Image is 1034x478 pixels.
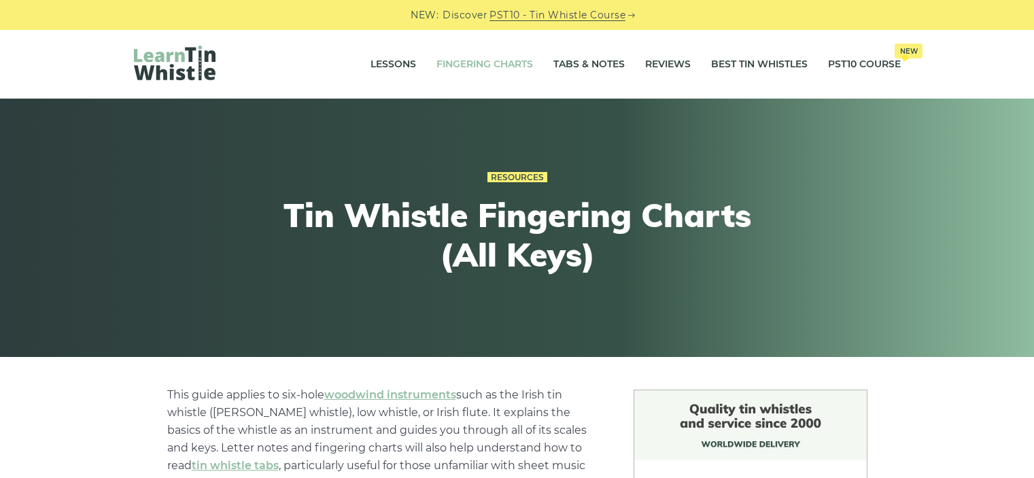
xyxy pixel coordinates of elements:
[324,388,456,401] a: woodwind instruments
[370,48,416,82] a: Lessons
[436,48,533,82] a: Fingering Charts
[828,48,901,82] a: PST10 CourseNew
[645,48,691,82] a: Reviews
[487,172,547,183] a: Resources
[192,459,279,472] a: tin whistle tabs
[711,48,808,82] a: Best Tin Whistles
[895,44,923,58] span: New
[134,46,216,80] img: LearnTinWhistle.com
[553,48,625,82] a: Tabs & Notes
[267,196,768,274] h1: Tin Whistle Fingering Charts (All Keys)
